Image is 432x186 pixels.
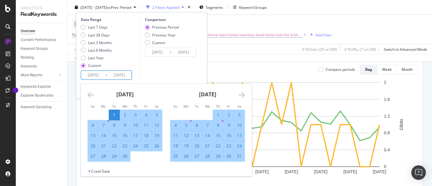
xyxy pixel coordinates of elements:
[234,120,245,130] td: Selected. Saturday, May 10, 2025
[202,143,213,149] div: 21
[224,141,234,151] td: Selected. Friday, May 23, 2025
[202,130,213,141] td: Selected. Wednesday, May 14, 2025
[216,104,220,108] small: Th
[109,122,119,128] div: 8
[120,122,130,128] div: 9
[152,5,179,10] div: 2 Filters Applied
[384,147,390,152] text: 0.4
[231,2,269,12] button: Keyword Groups
[120,133,130,139] div: 16
[170,143,181,149] div: 18
[224,110,234,120] td: Selected. Friday, May 2, 2025
[213,130,224,141] td: Selected. Thursday, May 15, 2025
[382,67,392,72] div: Week
[397,65,418,74] button: Month
[170,153,181,159] div: 25
[152,110,162,120] td: Selected. Saturday, April 5, 2025
[107,5,131,10] span: vs Prev. Period
[183,104,189,108] small: Mo
[170,151,181,161] td: Selected. Sunday, May 25, 2025
[81,25,112,30] div: Last 7 Days
[122,104,127,108] small: We
[98,151,109,161] td: Selected. Monday, April 28, 2025
[181,122,191,128] div: 5
[152,32,176,37] div: Previous Year
[373,169,386,174] text: [DATE]
[213,120,224,130] td: Selected. Thursday, May 8, 2025
[152,122,162,128] div: 12
[307,31,332,39] button: Add Filter
[173,104,177,108] small: Su
[213,133,223,139] div: 15
[109,130,120,141] td: Selected. Tuesday, April 15, 2025
[130,120,141,130] td: Selected. Thursday, April 10, 2025
[238,91,245,99] div: Move forward to switch to the next month.
[152,143,162,149] div: 26
[234,143,245,149] div: 24
[192,141,202,151] td: Selected. Tuesday, May 20, 2025
[120,112,130,118] div: 2
[239,5,267,10] div: Keyword Groups
[411,165,426,180] div: Open Intercom Messenger
[192,130,202,141] td: Selected. Tuesday, May 13, 2025
[21,54,63,61] a: Ranking
[197,2,225,12] button: Segments
[170,122,181,128] div: 4
[152,120,162,130] td: Selected. Saturday, April 12, 2025
[234,122,245,128] div: 10
[98,130,109,141] td: Selected. Monday, April 14, 2025
[181,141,192,151] td: Selected. Monday, May 19, 2025
[170,120,181,130] td: Selected. Sunday, May 4, 2025
[130,110,141,120] td: Selected. Thursday, April 3, 2025
[213,122,223,128] div: 8
[21,72,42,78] div: More Reports
[21,37,56,43] div: Content Performance
[199,91,216,98] strong: [DATE]
[81,32,112,37] div: Last 28 Days
[82,79,413,185] svg: A chart.
[181,130,192,141] td: Selected. Monday, May 12, 2025
[109,110,120,120] td: Selected as start date. Tuesday, April 1, 2025
[21,28,63,34] a: Overview
[192,153,202,159] div: 27
[314,169,327,174] text: [DATE]
[21,28,35,34] div: Overview
[152,40,165,45] div: Custom
[88,120,98,130] td: Selected. Sunday, April 6, 2025
[88,40,112,45] div: Last 3 Months
[98,141,109,151] td: Selected. Monday, April 21, 2025
[116,91,134,98] strong: [DATE]
[130,141,141,151] td: Selected. Thursday, April 24, 2025
[234,141,245,151] td: Selected. Saturday, May 24, 2025
[213,112,223,118] div: 1
[109,133,119,139] div: 15
[285,169,298,174] text: [DATE]
[98,133,109,139] div: 14
[152,141,162,151] td: Selected. Saturday, April 26, 2025
[399,119,404,130] text: Clicks
[316,32,332,37] div: Add Filter
[144,2,187,12] button: 2 Filters Applied
[88,32,110,37] div: Last 28 Days
[88,55,104,60] div: Last Year
[81,40,112,45] div: Last 3 Months
[91,169,110,174] div: Crawl Date
[202,122,213,128] div: 7
[255,169,269,174] text: [DATE]
[234,151,245,161] td: Selected. Saturday, May 31, 2025
[144,104,148,108] small: Fr
[152,112,162,118] div: 5
[72,44,90,54] button: Apply
[192,122,202,128] div: 6
[109,120,120,130] td: Selected. Tuesday, April 8, 2025
[141,112,151,118] div: 4
[213,143,223,149] div: 22
[130,112,141,118] div: 3
[181,143,191,149] div: 19
[205,104,210,108] small: We
[326,67,355,72] div: Compare periods
[88,130,98,141] td: Selected. Sunday, April 13, 2025
[224,133,234,139] div: 16
[381,44,427,54] button: Switch to Advanced Mode
[88,122,98,128] div: 6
